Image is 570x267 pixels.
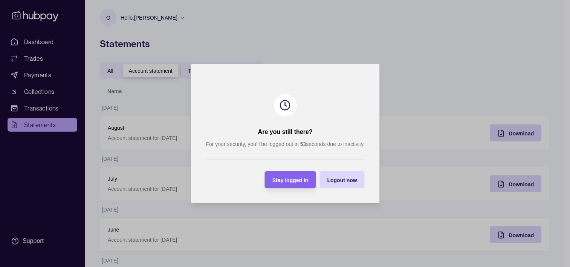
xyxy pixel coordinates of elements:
[327,177,357,183] span: Logout now
[206,140,364,148] p: For your security, you’ll be logged out in seconds due to inactivity.
[272,177,308,183] span: Stay logged in
[319,171,364,188] button: Logout now
[300,141,306,147] strong: 53
[258,128,312,136] h2: Are you still there?
[264,171,316,188] button: Stay logged in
